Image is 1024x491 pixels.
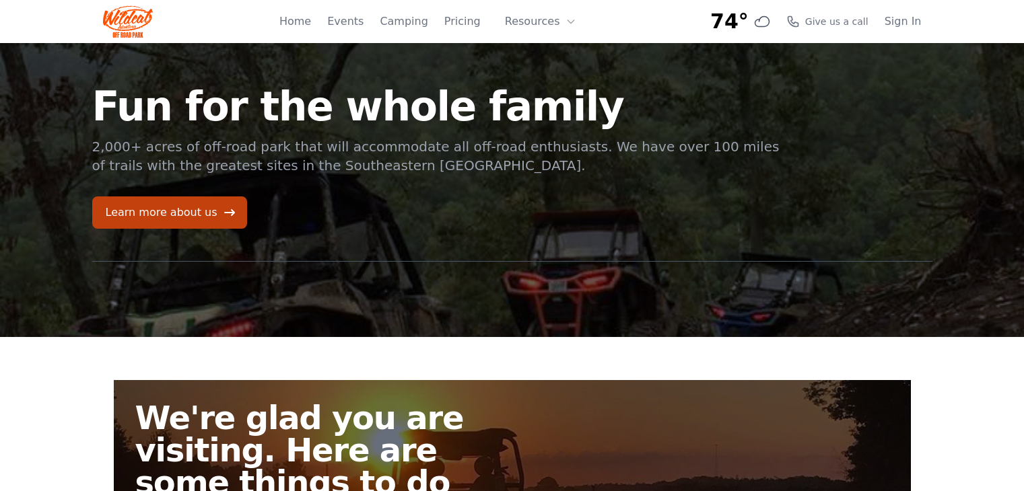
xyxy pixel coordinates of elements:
[786,15,868,28] a: Give us a call
[103,5,153,38] img: Wildcat Logo
[92,137,782,175] p: 2,000+ acres of off-road park that will accommodate all off-road enthusiasts. We have over 100 mi...
[805,15,868,28] span: Give us a call
[279,13,311,30] a: Home
[92,196,247,229] a: Learn more about us
[380,13,428,30] a: Camping
[497,8,584,35] button: Resources
[444,13,481,30] a: Pricing
[885,13,922,30] a: Sign In
[327,13,364,30] a: Events
[710,9,749,34] span: 74°
[92,86,782,126] h1: Fun for the whole family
